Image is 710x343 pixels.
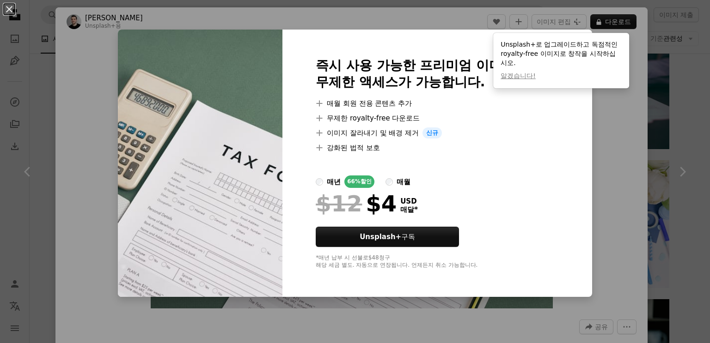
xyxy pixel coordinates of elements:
[316,254,559,269] div: *매년 납부 시 선불로 $48 청구 해당 세금 별도. 자동으로 연장됩니다. 언제든지 취소 가능합니다.
[316,227,459,247] button: Unsplash+구독
[316,57,559,90] h2: 즉시 사용 가능한 프리미엄 이미지입니다. 무제한 액세스가 가능합니다.
[118,30,282,297] img: premium_photo-1679784204532-b816d1b26ab2
[344,175,374,188] div: 66% 할인
[316,113,559,124] li: 무제한 royalty-free 다운로드
[316,192,362,216] span: $12
[386,178,393,186] input: 매월
[316,192,397,216] div: $4
[316,98,559,109] li: 매월 회원 전용 콘텐츠 추가
[316,178,323,186] input: 매년66%할인
[316,142,559,153] li: 강화된 법적 보호
[501,72,536,81] button: 알겠습니다!
[493,33,629,88] div: Unsplash+로 업그레이드하고 독점적인 royalty-free 이미지로 창작을 시작하십시오.
[327,176,341,187] div: 매년
[397,176,410,187] div: 매월
[400,197,418,205] span: USD
[360,233,401,241] strong: Unsplash+
[316,127,559,138] li: 이미지 잘라내기 및 배경 제거
[422,127,442,138] span: 신규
